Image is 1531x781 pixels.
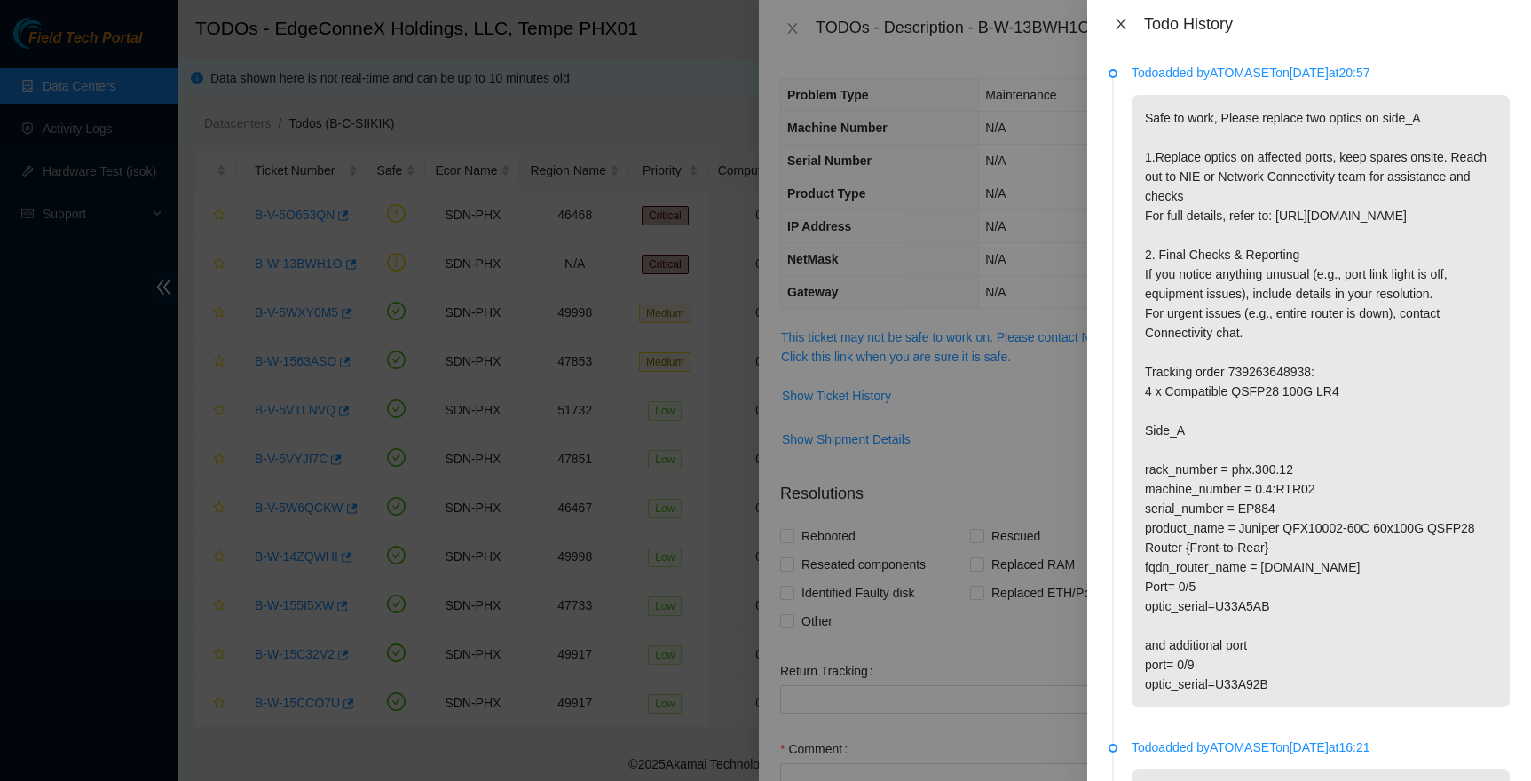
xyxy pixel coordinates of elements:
[1132,63,1510,83] p: Todo added by ATOMASET on [DATE] at 20:57
[1132,95,1510,707] p: Safe to work, Please replace two optics on side_A 1.Replace optics on affected ports, keep spares...
[1109,16,1133,33] button: Close
[1114,17,1128,31] span: close
[1144,14,1510,34] div: Todo History
[1132,738,1510,757] p: Todo added by ATOMASET on [DATE] at 16:21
